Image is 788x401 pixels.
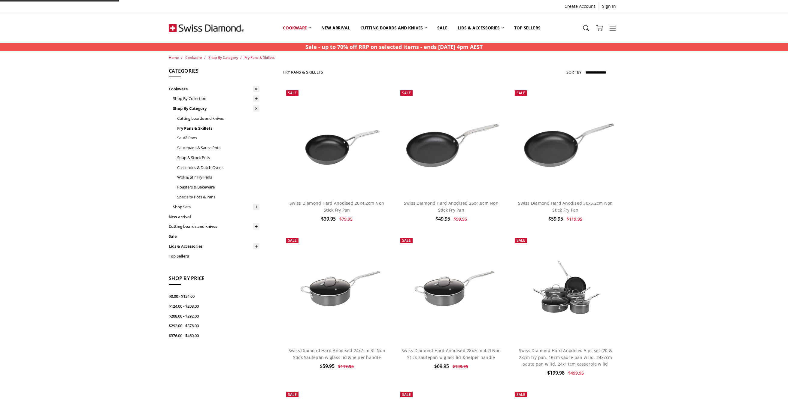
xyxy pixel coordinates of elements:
[208,55,238,60] a: Shop By Category
[169,251,259,261] a: Top Sellers
[402,348,501,360] a: Swiss Diamond Hard Anodised 28x7cm 4.2LNon Stick Sautepan w glass lid &helper handle
[283,253,391,324] img: Swiss Diamond Hard Anodised 24x7cm 3L Non Stick Sautepan w glass lid &helper handle
[397,235,505,342] a: Swiss Diamond Hard Anodised 28x7cm 4.2LNon Stick Sautepan w glass lid &helper handle
[397,87,505,195] a: Swiss Diamond Hard Anodised 26x4.8cm Non Stick Fry Pan
[169,222,259,231] a: Cutting boards and knives
[283,235,391,342] a: Swiss Diamond Hard Anodised 24x7cm 3L Non Stick Sautepan w glass lid &helper handle
[547,369,565,376] span: $199.98
[512,105,619,177] img: Swiss Diamond Hard Anodised 30x5.2cm Non Stick Fry Pan
[283,70,323,74] h1: Fry Pans & Skillets
[561,2,599,11] a: Create Account
[566,67,581,77] label: Sort By
[512,87,619,195] a: Swiss Diamond Hard Anodised 30x5.2cm Non Stick Fry Pan
[169,291,259,301] a: $0.00 - $124.00
[316,14,355,41] a: New arrival
[289,348,385,360] a: Swiss Diamond Hard Anodised 24x7cm 3L Non Stick Sautepan w glass lid &helper handle
[355,14,432,41] a: Cutting boards and knives
[173,94,259,104] a: Shop By Collection
[453,363,468,369] span: $139.95
[404,200,499,213] a: Swiss Diamond Hard Anodised 26x4.8cm Non Stick Fry Pan
[288,392,297,397] span: Sale
[177,133,259,143] a: Sauté Pans
[509,14,545,41] a: Top Sellers
[173,104,259,113] a: Shop By Category
[338,363,354,369] span: $119.95
[321,216,336,222] span: $39.95
[519,348,612,367] a: Swiss Diamond Hard Anodised 5 pc set (20 & 28cm fry pan, 16cm sauce pan w lid, 24x7cm saute pan w...
[402,238,411,243] span: Sale
[177,153,259,163] a: Soup & Stock Pots
[169,231,259,241] a: Sale
[244,55,275,60] a: Fry Pans & Skillets
[320,363,335,369] span: $59.95
[339,216,353,222] span: $79.95
[434,363,449,369] span: $69.95
[435,216,450,222] span: $49.95
[169,84,259,94] a: Cookware
[512,235,619,342] a: Swiss Diamond Hard Anodised 5 pc set (20 & 28cm fry pan, 16cm sauce pan w lid, 24x7cm saute pan w...
[517,90,525,95] span: Sale
[402,392,411,397] span: Sale
[177,172,259,182] a: Wok & Stir Fry Pans
[397,105,505,177] img: Swiss Diamond Hard Anodised 26x4.8cm Non Stick Fry Pan
[567,216,582,222] span: $119.95
[169,241,259,251] a: Lids & Accessories
[453,14,509,41] a: Lids & Accessories
[169,331,259,341] a: $376.00 - $460.00
[169,275,259,285] h5: Shop By Price
[278,14,316,41] a: Cookware
[548,216,563,222] span: $59.95
[288,90,297,95] span: Sale
[402,90,411,95] span: Sale
[397,253,505,324] img: Swiss Diamond Hard Anodised 28x7cm 4.2LNon Stick Sautepan w glass lid &helper handle
[177,182,259,192] a: Roasters & Bakeware
[173,202,259,212] a: Shop Sets
[568,370,584,376] span: $499.95
[305,43,483,50] strong: Sale - up to 70% off RRP on selected items - ends [DATE] 4pm AEST
[517,238,525,243] span: Sale
[177,163,259,173] a: Casseroles & Dutch Ovens
[599,2,619,11] a: Sign In
[169,301,259,311] a: $124.00 - $208.00
[177,123,259,133] a: Fry Pans & Skillets
[185,55,202,60] a: Cookware
[169,321,259,331] a: $292.00 - $376.00
[512,252,619,325] img: Swiss Diamond Hard Anodised 5 pc set (20 & 28cm fry pan, 16cm sauce pan w lid, 24x7cm saute pan w...
[289,200,384,213] a: Swiss Diamond Hard Anodised 20x4.2cm Non Stick Fry Pan
[177,113,259,123] a: Cutting boards and knives
[283,87,391,195] a: Swiss Diamond Hard Anodised 20x4.2cm Non Stick Fry Pan
[432,14,452,41] a: Sale
[169,55,179,60] a: Home
[169,13,244,43] img: Free Shipping On Every Order
[177,192,259,202] a: Specialty Pots & Pans
[177,143,259,153] a: Saucepans & Sauce Pots
[288,238,297,243] span: Sale
[169,311,259,321] a: $208.00 - $292.00
[454,216,467,222] span: $99.95
[283,105,391,177] img: Swiss Diamond Hard Anodised 20x4.2cm Non Stick Fry Pan
[517,392,525,397] span: Sale
[518,200,613,213] a: Swiss Diamond Hard Anodised 30x5.2cm Non Stick Fry Pan
[169,212,259,222] a: New arrival
[169,67,259,77] h5: Categories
